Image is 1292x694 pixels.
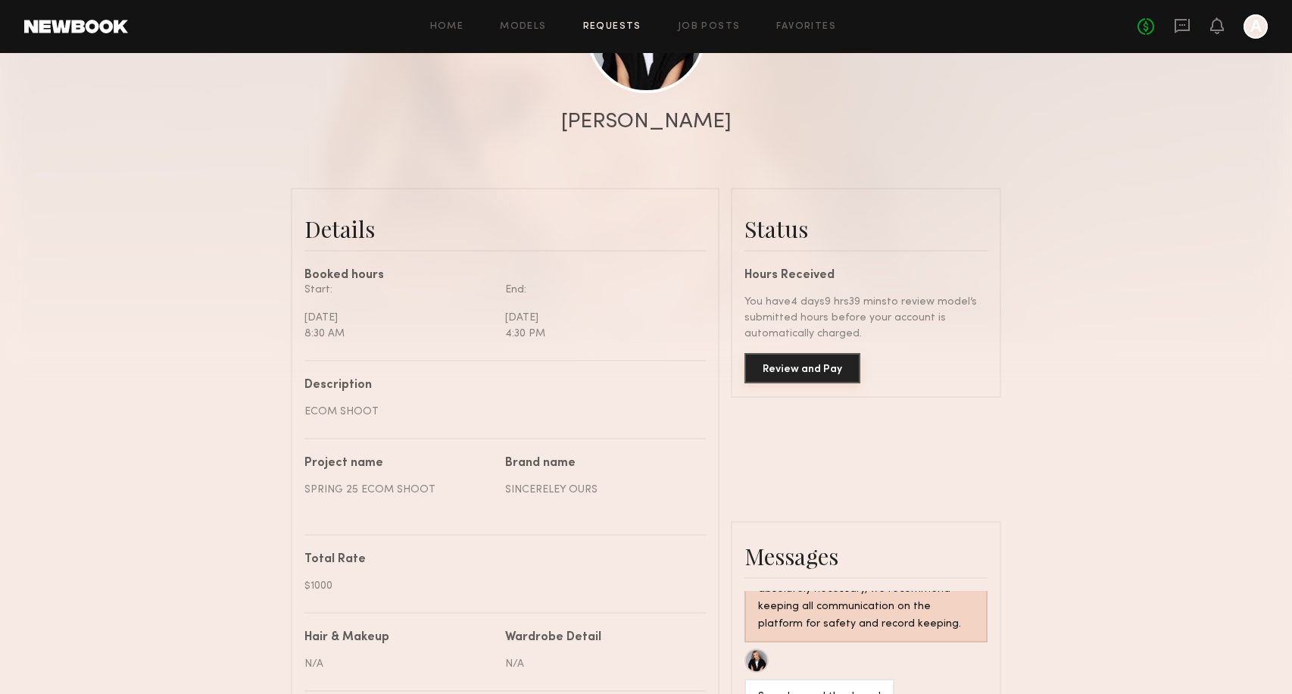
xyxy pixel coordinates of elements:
div: Hair & Makeup [304,632,389,644]
div: [PERSON_NAME] [561,111,732,133]
a: Favorites [776,22,836,32]
div: SPRING 25 ECOM SHOOT [304,482,494,498]
div: [DATE] [505,310,694,326]
div: Total Rate [304,554,694,566]
a: Requests [583,22,641,32]
div: Description [304,380,694,392]
a: Models [500,22,546,32]
a: Home [430,22,464,32]
div: N/A [304,656,494,672]
div: Start: [304,282,494,298]
a: Job Posts [678,22,741,32]
div: N/A [505,656,694,672]
div: 8:30 AM [304,326,494,342]
div: Messages [744,541,988,571]
div: [DATE] [304,310,494,326]
div: ECOM SHOOT [304,404,694,420]
div: Details [304,214,706,244]
button: Review and Pay [744,353,860,383]
div: You have 4 days 9 hrs 39 mins to review model’s submitted hours before your account is automatica... [744,294,988,342]
div: Status [744,214,988,244]
a: A [1244,14,1268,39]
div: Project name [304,458,494,470]
div: 4:30 PM [505,326,694,342]
div: SINCERELEY OURS [505,482,694,498]
div: Wardrobe Detail [505,632,601,644]
div: Brand name [505,458,694,470]
div: Hours Received [744,270,988,282]
div: Booked hours [304,270,706,282]
div: $1000 [304,578,694,594]
div: End: [505,282,694,298]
